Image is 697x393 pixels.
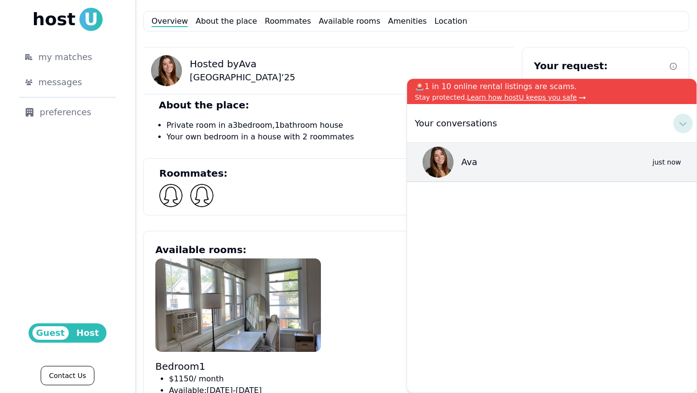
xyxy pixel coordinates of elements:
[534,59,607,73] p: Your request:
[265,15,311,27] a: Roommates
[190,57,295,71] p: Hosted by Ava
[169,373,321,385] li: $ 1150 / month
[319,15,380,27] a: Available rooms
[155,360,321,373] p: Bedroom 1
[143,98,514,112] p: About the place:
[411,117,497,130] div: Your conversations
[415,92,689,102] p: Stay protected.
[10,102,125,123] a: preferences
[461,155,477,169] p: Ava
[25,106,110,119] div: preferences
[167,131,514,143] li: Your own bedroom in a house with 2 roommates
[167,120,514,131] li: Private room in a 3 bedroom, 1 bathroom house
[159,166,510,180] p: Roommates:
[423,147,454,178] img: Ava LeSage avatar
[467,93,577,101] span: Learn how hostU keeps you safe
[152,15,188,27] a: Overview
[435,15,468,27] a: Location
[650,157,681,167] div: just now
[151,55,182,86] img: Ava LeSage avatar
[41,366,94,385] a: Contact Us
[190,184,213,207] img: FEMALE
[73,326,103,340] span: Host
[38,50,92,64] span: my matches
[415,81,689,92] p: 🚨1 in 10 online rental listings are scams.
[10,72,125,93] a: messages
[159,184,182,207] img: FEMALE
[155,243,502,258] h3: Available rooms:
[190,71,295,84] p: [GEOGRAPHIC_DATA] ‘ 25
[388,15,427,27] a: Amenities
[32,326,69,340] span: Guest
[32,8,103,31] a: hostU
[38,76,82,89] span: messages
[32,10,76,29] span: host
[196,15,257,27] a: About the place
[10,46,125,68] a: my matches
[79,8,103,31] span: U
